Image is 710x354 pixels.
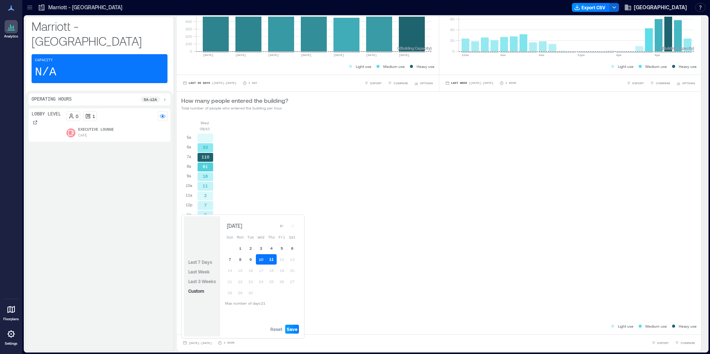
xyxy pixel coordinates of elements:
[185,34,192,39] tspan: 200
[4,34,18,39] p: Analytics
[78,127,114,133] p: Executive Lounge
[225,222,244,230] div: [DATE]
[186,202,192,208] p: 12p
[444,79,495,87] button: Last Week |[DATE]-[DATE]
[185,19,192,24] tspan: 400
[452,49,454,53] tspan: 0
[3,317,19,321] p: Floorplans
[577,53,584,57] text: 12pm
[225,254,235,265] button: 7
[266,232,277,242] th: Thursday
[227,236,233,240] span: Sun
[190,49,192,53] tspan: 0
[256,265,266,276] button: 17
[266,276,277,287] button: 25
[500,53,506,57] text: 4am
[186,192,192,198] p: 11a
[187,267,211,276] button: Last Week
[187,134,191,140] p: 5a
[203,164,208,169] text: 61
[203,174,208,178] text: 16
[225,232,235,242] th: Sunday
[185,27,192,31] tspan: 300
[645,323,667,329] p: Medium use
[187,212,191,217] p: 1p
[287,221,297,231] button: Go to next month
[258,236,264,240] span: Wed
[204,193,207,198] text: 2
[245,254,256,265] button: 9
[450,27,454,32] tspan: 40
[202,154,209,159] text: 110
[237,236,244,240] span: Mon
[650,339,670,347] button: EXPORT
[186,183,192,189] p: 10a
[32,19,167,48] p: Marriott - [GEOGRAPHIC_DATA]
[675,79,697,87] button: OPTIONS
[187,258,214,266] button: Last 7 Days
[269,325,284,334] button: Reset
[657,341,669,345] span: EXPORT
[144,96,157,102] p: 5a - 12a
[256,243,266,253] button: 3
[76,113,78,119] p: 0
[5,341,17,346] p: Settings
[386,79,410,87] button: COMPARE
[450,38,454,43] tspan: 20
[363,79,383,87] button: EXPORT
[616,53,622,57] text: 4pm
[256,276,266,287] button: 24
[505,81,516,85] p: 1 Hour
[187,286,206,295] button: Custom
[248,81,257,85] p: 1 Day
[2,325,20,348] a: Settings
[679,323,697,329] p: Heavy use
[287,232,297,242] th: Saturday
[245,288,256,298] button: 30
[235,265,245,276] button: 15
[203,53,214,57] text: [DATE]
[245,232,256,242] th: Tuesday
[682,81,695,85] span: OPTIONS
[268,236,275,240] span: Thu
[618,323,634,329] p: Light use
[187,144,191,150] p: 6a
[204,203,207,207] text: 7
[188,288,204,294] span: Custom
[224,341,234,345] p: 1 Hour
[92,113,95,119] p: 1
[181,79,238,87] button: Last 90 Days |[DATE]-[DATE]
[245,243,256,253] button: 2
[370,81,382,85] span: EXPORT
[268,53,279,57] text: [DATE]
[235,232,245,242] th: Monday
[266,265,277,276] button: 18
[287,243,297,253] button: 6
[225,288,235,298] button: 28
[187,154,191,160] p: 7a
[539,53,544,57] text: 8am
[287,276,297,287] button: 27
[394,81,408,85] span: COMPARE
[185,42,192,46] tspan: 100
[181,96,288,105] p: How many people entered the building?
[648,79,672,87] button: COMPARE
[277,265,287,276] button: 19
[235,53,246,57] text: [DATE]
[634,4,687,11] span: [GEOGRAPHIC_DATA]
[277,221,287,231] button: Go to previous month
[188,259,212,265] span: Last 7 Days
[655,53,660,57] text: 8pm
[78,133,87,139] p: Cafe
[35,58,53,63] p: Capacity
[32,111,61,117] p: Lobby Level
[625,79,645,87] button: EXPORT
[188,279,216,284] span: Last 3 Weeks
[673,339,697,347] button: COMPARE
[245,276,256,287] button: 23
[201,120,209,126] p: Wed
[417,63,434,69] p: Heavy use
[187,277,217,286] button: Last 3 Weeks
[301,53,312,57] text: [DATE]
[333,53,344,57] text: [DATE]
